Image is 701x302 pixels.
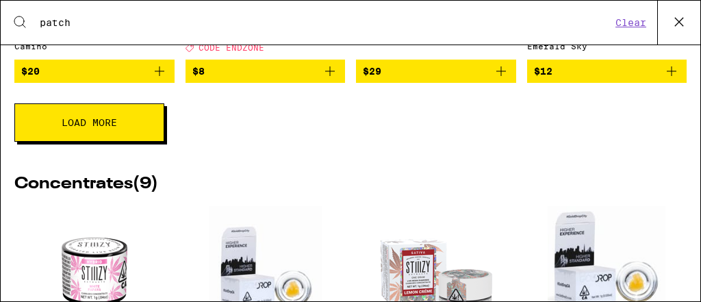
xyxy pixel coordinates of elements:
input: Search for products & categories [39,16,611,29]
span: $29 [363,66,381,77]
button: Add to bag [14,60,175,83]
span: $20 [21,66,40,77]
button: Load More [14,103,164,142]
span: Hi. Need any help? [14,10,105,21]
button: Clear [611,16,650,29]
button: Add to bag [527,60,687,83]
div: Emerald Sky [527,42,687,51]
button: Add to bag [186,60,346,83]
button: Add to bag [356,60,516,83]
h2: Concentrates ( 9 ) [14,176,687,192]
span: Load More [62,118,117,127]
div: Camino [14,42,175,51]
span: CODE ENDZONE [199,44,264,53]
span: $8 [192,66,205,77]
span: $12 [534,66,552,77]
